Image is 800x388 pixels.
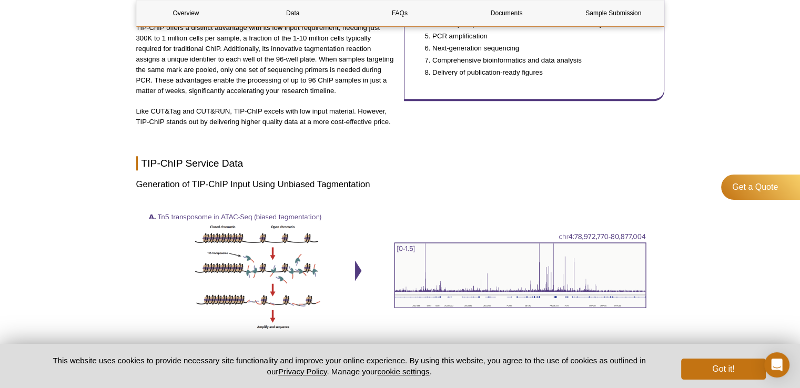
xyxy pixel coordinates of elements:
h2: TIP-ChIP Service Data [136,156,664,170]
li: PCR amplification [432,31,643,42]
p: Like CUT&Tag and CUT&RUN, TIP-ChIP excels with low input material. However, TIP-ChIP stands out b... [136,106,397,127]
li: Comprehensive bioinformatics and data analysis [432,55,643,66]
a: Documents [457,1,556,26]
a: Overview [137,1,236,26]
a: Privacy Policy [278,367,327,376]
p: This website uses cookies to provide necessary site functionality and improve your online experie... [35,355,664,377]
p: TIP-ChIP offers a distinct advantage with its low input requirement, needing just 300K to 1 milli... [136,23,397,96]
button: Got it! [681,359,765,380]
li: Next-generation sequencing [432,43,643,54]
a: Sample Submission [564,1,663,26]
h3: Generation of TIP-ChIP Input Using Unbiased Tagmentation [136,178,664,191]
a: Data [244,1,342,26]
a: FAQs [350,1,449,26]
li: Delivery of publication-ready figures [432,67,643,78]
button: cookie settings [377,367,429,376]
a: Get a Quote [721,175,800,200]
div: Open Intercom Messenger [764,352,789,377]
